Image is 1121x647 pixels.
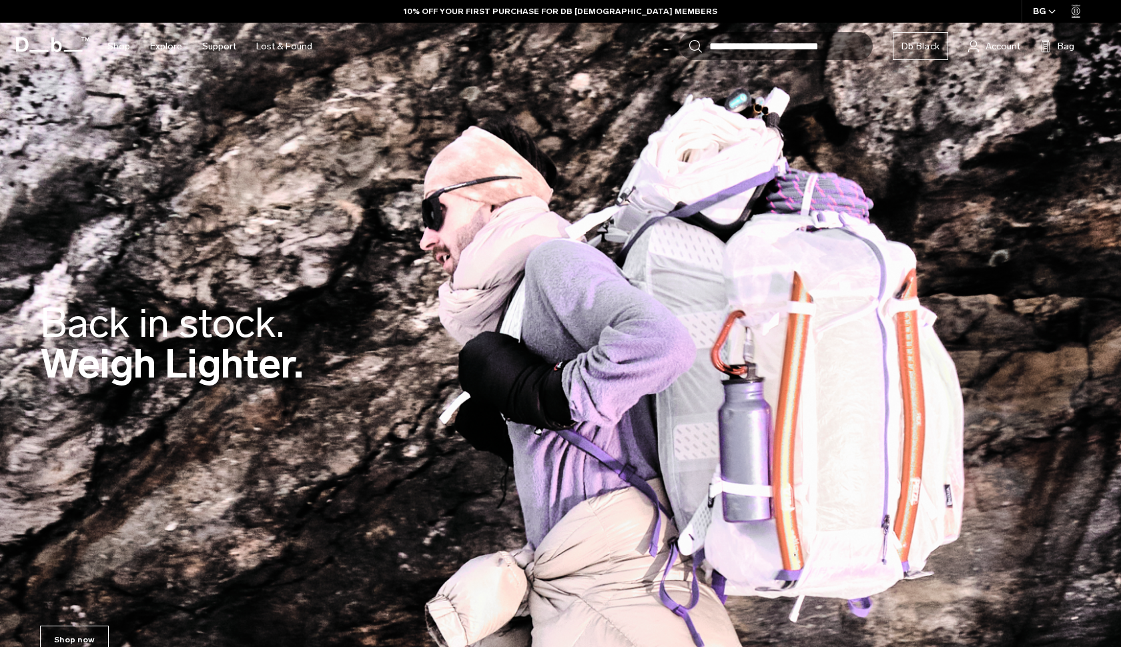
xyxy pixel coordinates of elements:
a: Account [968,38,1020,54]
span: Account [986,39,1020,53]
a: Shop [107,23,130,70]
a: Lost & Found [256,23,312,70]
a: Explore [150,23,182,70]
button: Bag [1040,38,1074,54]
a: Support [202,23,236,70]
span: Bag [1058,39,1074,53]
a: Db Black [893,32,948,60]
h2: Weigh Lighter. [40,303,304,384]
span: Back in stock. [40,299,284,348]
a: 10% OFF YOUR FIRST PURCHASE FOR DB [DEMOGRAPHIC_DATA] MEMBERS [404,5,717,17]
nav: Main Navigation [97,23,322,70]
